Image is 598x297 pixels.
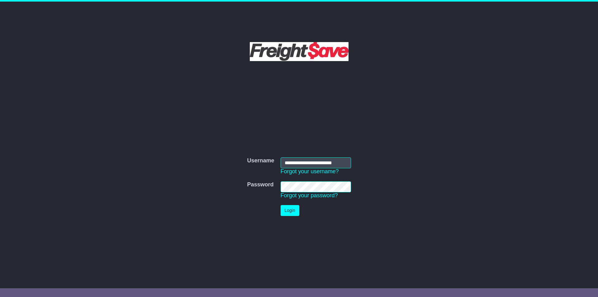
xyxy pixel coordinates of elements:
a: Forgot your username? [281,168,339,175]
label: Username [247,157,274,164]
a: Forgot your password? [281,192,338,199]
img: Freight Save [250,42,349,61]
label: Password [247,181,273,188]
button: Login [281,205,299,216]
